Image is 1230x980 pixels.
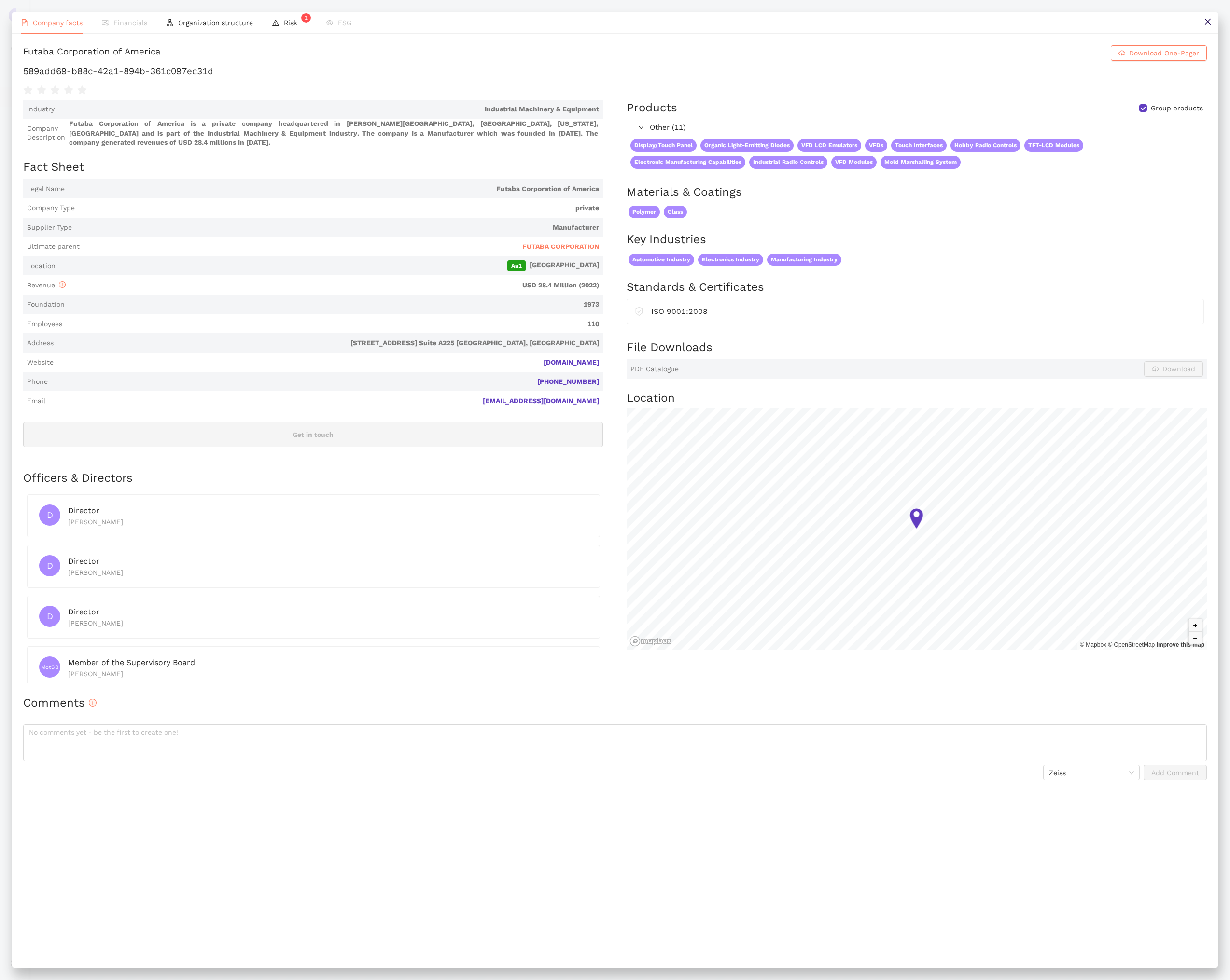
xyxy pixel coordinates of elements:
[47,555,53,576] span: D
[272,19,279,26] span: warning
[167,19,173,26] span: apartment
[27,377,48,387] span: Phone
[69,119,599,148] span: Futaba Corporation of America is a private company headquartered in [PERSON_NAME][GEOGRAPHIC_DATA...
[1129,48,1199,58] span: Download One-Pager
[1144,765,1207,780] button: Add Comment
[102,19,109,26] span: fund-view
[57,339,599,348] span: [STREET_ADDRESS] Suite A225 [GEOGRAPHIC_DATA], [GEOGRAPHIC_DATA]
[1189,632,1202,644] button: Zoom out
[627,340,1207,356] h2: File Downloads
[305,14,308,21] span: 1
[77,85,87,95] span: star
[23,85,33,95] span: star
[70,281,599,290] span: USD 28.4 Million (2022)
[68,607,99,616] span: Director
[1204,18,1212,26] span: close
[629,636,672,647] a: Mapbox logo
[627,100,677,116] div: Products
[68,506,99,515] span: Director
[627,408,1207,650] canvas: Map
[58,105,599,114] span: Industrial Machinery & Equipment
[522,242,599,252] span: FUTABA CORPORATION
[767,254,841,266] span: Manufacturing Industry
[630,139,697,152] span: Display/Touch Panel
[881,156,961,169] span: Mold Marshalling System
[700,139,794,152] span: Organic Light-Emitting Diodes
[797,139,861,152] span: VFD LCD Emulators
[27,396,45,406] span: Email
[627,390,1207,407] h2: Location
[79,204,599,213] span: private
[68,557,99,566] span: Director
[50,85,60,95] span: star
[1147,104,1207,113] span: Group products
[664,206,687,218] span: Glass
[950,139,1020,152] span: Hobby Radio Controls
[831,156,877,169] span: VFD Modules
[27,124,65,143] span: Company Description
[865,139,887,152] span: VFDs
[37,85,46,95] span: star
[326,19,333,26] span: eye
[27,300,65,310] span: Foundation
[89,699,97,707] span: info-circle
[59,260,599,271] span: [GEOGRAPHIC_DATA]
[630,365,679,374] span: PDF Catalogue
[338,19,351,27] span: ESG
[68,658,195,667] span: Member of the Supervisory Board
[630,156,745,169] span: Electronic Manufacturing Capabilities
[698,254,763,266] span: Electronics Industry
[284,19,307,27] span: Risk
[69,300,599,310] span: 1973
[891,139,947,152] span: Touch Interfaces
[68,668,588,679] div: [PERSON_NAME]
[1024,139,1083,152] span: TFT-LCD Modules
[1118,50,1125,57] span: cloud-download
[27,105,55,114] span: Industry
[507,260,526,271] span: Aa1
[69,184,599,194] span: Futaba Corporation of America
[23,695,1207,711] h2: Comments
[23,45,161,61] div: Futaba Corporation of America
[629,254,694,266] span: Automotive Industry
[301,13,311,23] sup: 1
[27,319,62,329] span: Employees
[68,618,588,628] div: [PERSON_NAME]
[651,305,1196,317] div: ISO 9001:2008
[1189,619,1202,632] button: Zoom in
[1111,45,1207,61] button: cloud-downloadDownload One-Pager
[68,567,588,578] div: [PERSON_NAME]
[635,305,643,316] span: safety-certificate
[47,504,53,526] span: D
[47,606,53,627] span: D
[178,19,253,27] span: Organization structure
[27,223,72,232] span: Supplier Type
[627,279,1207,296] h2: Standards & Certificates
[638,124,644,130] span: right
[1197,12,1218,33] button: close
[627,231,1207,248] h2: Key Industries
[23,65,1207,78] h1: 589add69-b88c-42a1-894b-361c097ec31d
[23,159,603,176] h2: Fact Sheet
[650,122,1202,134] span: Other (11)
[41,660,59,674] span: MotSB
[113,19,147,27] span: Financials
[76,223,599,232] span: Manufacturer
[627,184,1207,201] h2: Materials & Coatings
[27,281,66,289] span: Revenue
[59,281,66,288] span: info-circle
[27,358,54,367] span: Website
[68,517,588,527] div: [PERSON_NAME]
[27,184,65,194] span: Legal Name
[627,120,1206,136] div: Other (11)
[1049,765,1134,780] span: Zeiss
[27,204,75,213] span: Company Type
[27,242,80,252] span: Ultimate parent
[66,319,599,329] span: 110
[33,19,83,27] span: Company facts
[23,470,603,487] h2: Officers & Directors
[27,261,56,271] span: Location
[749,156,827,169] span: Industrial Radio Controls
[629,206,660,218] span: Polymer
[27,339,54,348] span: Address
